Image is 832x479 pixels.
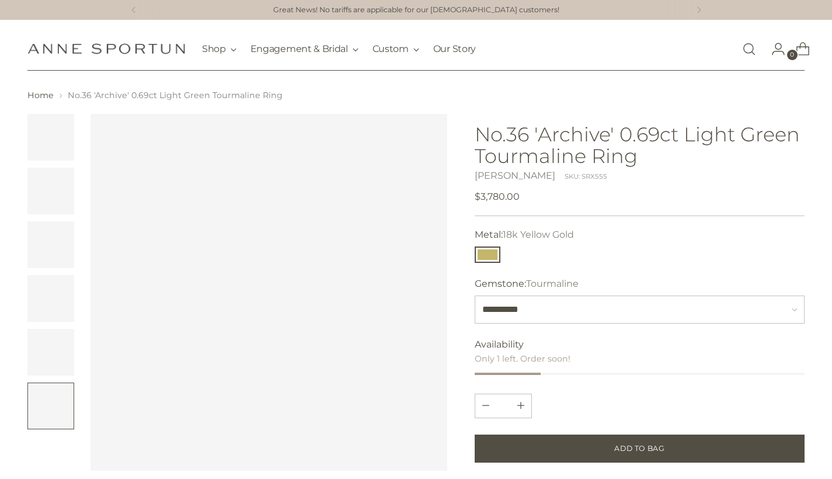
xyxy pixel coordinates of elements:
[565,172,607,182] div: SKU: SRX555
[475,170,555,181] a: [PERSON_NAME]
[475,123,805,166] h1: No.36 'Archive' 0.69ct Light Green Tourmaline Ring
[27,168,74,214] button: Change image to image 2
[475,277,579,291] label: Gemstone:
[27,90,54,100] a: Home
[475,435,805,463] button: Add to Bag
[202,36,236,62] button: Shop
[475,247,500,263] button: 18k Yellow Gold
[614,443,664,454] span: Add to Bag
[526,278,579,289] span: Tourmaline
[433,36,476,62] a: Our Story
[489,394,517,418] input: Product quantity
[27,221,74,268] button: Change image to image 3
[475,353,570,364] span: Only 1 left. Order soon!
[786,37,810,61] a: Open cart modal
[27,383,74,429] button: Change image to image 6
[737,37,761,61] a: Open search modal
[27,43,185,54] a: Anne Sportun Fine Jewellery
[475,394,496,418] button: Add product quantity
[27,114,74,161] button: Change image to image 1
[475,228,574,242] label: Metal:
[27,275,74,322] button: Change image to image 4
[27,89,805,102] nav: breadcrumbs
[510,394,531,418] button: Subtract product quantity
[373,36,419,62] button: Custom
[787,50,798,60] span: 0
[762,37,785,61] a: Go to the account page
[250,36,358,62] button: Engagement & Bridal
[68,90,283,100] span: No.36 'Archive' 0.69ct Light Green Tourmaline Ring
[90,114,447,471] a: No.36 'Archive' 0.69ct Light Green Tourmaline Ring
[503,229,574,240] span: 18k Yellow Gold
[475,338,524,352] span: Availability
[475,190,520,204] span: $3,780.00
[27,329,74,376] button: Change image to image 5
[273,5,559,16] a: Great News! No tariffs are applicable for our [DEMOGRAPHIC_DATA] customers!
